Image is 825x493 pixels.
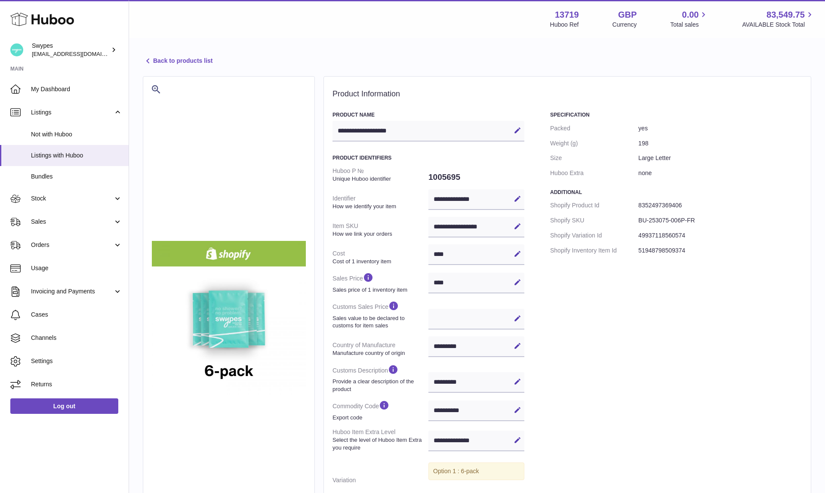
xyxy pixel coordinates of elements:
span: My Dashboard [31,85,122,93]
strong: How we identify your item [332,203,426,210]
strong: GBP [618,9,637,21]
strong: 13719 [555,9,579,21]
span: Listings [31,108,113,117]
strong: How we link your orders [332,230,426,238]
span: 83,549.75 [767,9,805,21]
dt: Country of Manufacture [332,338,428,360]
dt: Huboo Extra [550,166,638,181]
span: AVAILABLE Stock Total [742,21,815,29]
dd: BU-253075-006P-FR [638,213,802,228]
span: Orders [31,241,113,249]
span: Sales [31,218,113,226]
span: Cases [31,311,122,319]
dt: Weight (g) [550,136,638,151]
span: Stock [31,194,113,203]
a: Log out [10,398,118,414]
div: Huboo Ref [550,21,579,29]
span: Listings with Huboo [31,151,122,160]
dd: Large Letter [638,151,802,166]
a: Back to products list [143,56,212,66]
dt: Huboo Item Extra Level [332,425,428,455]
dd: 51948798509374 [638,243,802,258]
span: Usage [31,264,122,272]
dt: Item SKU [332,219,428,241]
h3: Product Name [332,111,524,118]
h3: Additional [550,189,802,196]
strong: Provide a clear description of the product [332,378,426,393]
span: Settings [31,357,122,365]
strong: Cost of 1 inventory item [332,258,426,265]
strong: Sales value to be declared to customs for item sales [332,314,426,330]
span: Returns [31,380,122,388]
dd: yes [638,121,802,136]
dd: none [638,166,802,181]
dt: Huboo P № [332,163,428,186]
span: Bundles [31,173,122,181]
dd: 198 [638,136,802,151]
dt: Identifier [332,191,428,213]
dt: Shopify Product Id [550,198,638,213]
strong: Export code [332,414,426,422]
div: Currency [613,21,637,29]
span: Total sales [670,21,708,29]
dt: Shopify Variation Id [550,228,638,243]
dt: Sales Price [332,268,428,297]
strong: Manufacture country of origin [332,349,426,357]
h3: Product Identifiers [332,154,524,161]
span: Not with Huboo [31,130,122,139]
h2: Product Information [332,89,802,99]
a: 0.00 Total sales [670,9,708,29]
div: Swypes [32,42,109,58]
dt: Size [550,151,638,166]
strong: Select the level of Huboo Item Extra you require [332,436,426,451]
dt: Variation [332,473,428,488]
dt: Shopify Inventory Item Id [550,243,638,258]
span: Invoicing and Payments [31,287,113,296]
dt: Packed [550,121,638,136]
span: [EMAIL_ADDRESS][DOMAIN_NAME] [32,50,126,57]
dt: Shopify SKU [550,213,638,228]
strong: Unique Huboo identifier [332,175,426,183]
h3: Specification [550,111,802,118]
dt: Customs Sales Price [332,297,428,333]
dd: 49937118560574 [638,228,802,243]
img: 137191726829104.png [152,241,306,395]
dd: 8352497369406 [638,198,802,213]
a: 83,549.75 AVAILABLE Stock Total [742,9,815,29]
span: 0.00 [682,9,699,21]
span: Channels [31,334,122,342]
dt: Cost [332,246,428,268]
img: hello@swypes.co.uk [10,43,23,56]
div: Option 1 : 6-pack [428,462,524,480]
dt: Customs Description [332,361,428,396]
strong: Sales price of 1 inventory item [332,286,426,294]
dd: 1005695 [428,168,524,186]
dt: Commodity Code [332,396,428,425]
